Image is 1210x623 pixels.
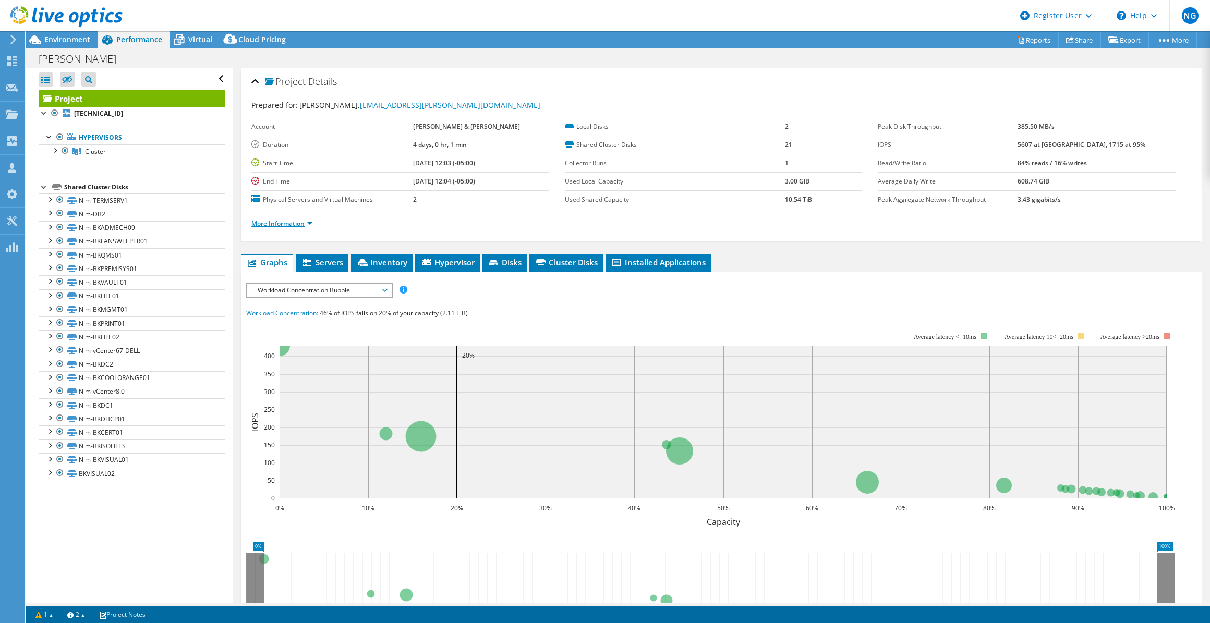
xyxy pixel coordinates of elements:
[785,158,789,167] b: 1
[878,158,1018,168] label: Read/Write Ratio
[878,121,1018,132] label: Peak Disk Throughput
[252,284,386,297] span: Workload Concentration Bubble
[1072,504,1084,512] text: 90%
[251,100,298,110] label: Prepared for:
[92,608,153,621] a: Project Notes
[251,140,413,150] label: Duration
[894,504,907,512] text: 70%
[251,219,312,228] a: More Information
[238,34,286,44] span: Cloud Pricing
[44,34,90,44] span: Environment
[34,53,132,65] h1: [PERSON_NAME]
[39,107,225,120] a: [TECHNICAL_ID]
[64,181,225,193] div: Shared Cluster Disks
[462,351,475,360] text: 20%
[251,176,413,187] label: End Time
[360,100,540,110] a: [EMAIL_ADDRESS][PERSON_NAME][DOMAIN_NAME]
[413,158,475,167] b: [DATE] 12:03 (-05:00)
[1117,11,1126,20] svg: \n
[39,316,225,330] a: Nim-BKPRINT01
[39,453,225,467] a: Nim-BKVISUAL01
[413,122,520,131] b: [PERSON_NAME] & [PERSON_NAME]
[878,176,1018,187] label: Average Daily Write
[39,344,225,357] a: Nim-vCenter67-DELL
[806,504,818,512] text: 60%
[264,458,275,467] text: 100
[420,257,475,267] span: Hypervisor
[39,289,225,303] a: Nim-BKFILE01
[268,476,275,485] text: 50
[628,504,640,512] text: 40%
[1018,140,1145,149] b: 5607 at [GEOGRAPHIC_DATA], 1715 at 95%
[251,194,413,205] label: Physical Servers and Virtual Machines
[188,34,212,44] span: Virtual
[878,140,1018,150] label: IOPS
[785,140,792,149] b: 21
[74,109,123,118] b: [TECHNICAL_ID]
[116,34,162,44] span: Performance
[1100,32,1149,48] a: Export
[39,144,225,158] a: Cluster
[39,221,225,235] a: Nim-BKADMECH09
[707,516,741,528] text: Capacity
[413,140,467,149] b: 4 days, 0 hr, 1 min
[717,504,730,512] text: 50%
[565,158,785,168] label: Collector Runs
[39,131,225,144] a: Hypervisors
[1100,333,1159,340] text: Average latency >20ms
[265,77,306,87] span: Project
[39,425,225,439] a: Nim-BKCERT01
[39,385,225,398] a: Nim-vCenter8.0
[39,398,225,412] a: Nim-BKDC1
[565,121,785,132] label: Local Disks
[39,330,225,344] a: Nim-BKFILE02
[914,333,976,340] tspan: Average latency <=10ms
[264,441,275,449] text: 150
[488,257,522,267] span: Disks
[362,504,374,512] text: 10%
[451,504,463,512] text: 20%
[39,303,225,316] a: Nim-BKMGMT01
[301,257,343,267] span: Servers
[983,504,996,512] text: 80%
[39,439,225,453] a: Nim-BKISOFILES
[535,257,598,267] span: Cluster Disks
[1009,32,1059,48] a: Reports
[565,176,785,187] label: Used Local Capacity
[1148,32,1197,48] a: More
[39,371,225,385] a: Nim-BKCOOLORANGE01
[565,140,785,150] label: Shared Cluster Disks
[271,494,275,503] text: 0
[251,158,413,168] label: Start Time
[85,147,106,156] span: Cluster
[299,100,540,110] span: [PERSON_NAME],
[356,257,407,267] span: Inventory
[413,177,475,186] b: [DATE] 12:04 (-05:00)
[1182,7,1199,24] span: NG
[785,177,809,186] b: 3.00 GiB
[611,257,706,267] span: Installed Applications
[39,467,225,480] a: BKVISUAL02
[565,194,785,205] label: Used Shared Capacity
[39,262,225,275] a: Nim-BKPREMISYS01
[39,235,225,248] a: Nim-BKLANSWEEPER01
[878,194,1018,205] label: Peak Aggregate Network Throughput
[39,193,225,207] a: Nim-TERMSERV1
[413,195,417,204] b: 2
[1018,195,1061,204] b: 3.43 gigabits/s
[39,412,225,425] a: Nim-BKDHCP01
[785,122,789,131] b: 2
[264,370,275,378] text: 350
[1018,122,1055,131] b: 385.50 MB/s
[320,309,468,317] span: 46% of IOPS falls on 20% of your capacity (2.11 TiB)
[39,207,225,221] a: Nim-DB2
[539,504,552,512] text: 30%
[264,405,275,414] text: 250
[264,423,275,432] text: 200
[246,257,287,267] span: Graphs
[264,387,275,396] text: 300
[39,90,225,107] a: Project
[1018,177,1049,186] b: 608.74 GiB
[39,248,225,262] a: Nim-BKQMS01
[39,275,225,289] a: Nim-BKVAULT01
